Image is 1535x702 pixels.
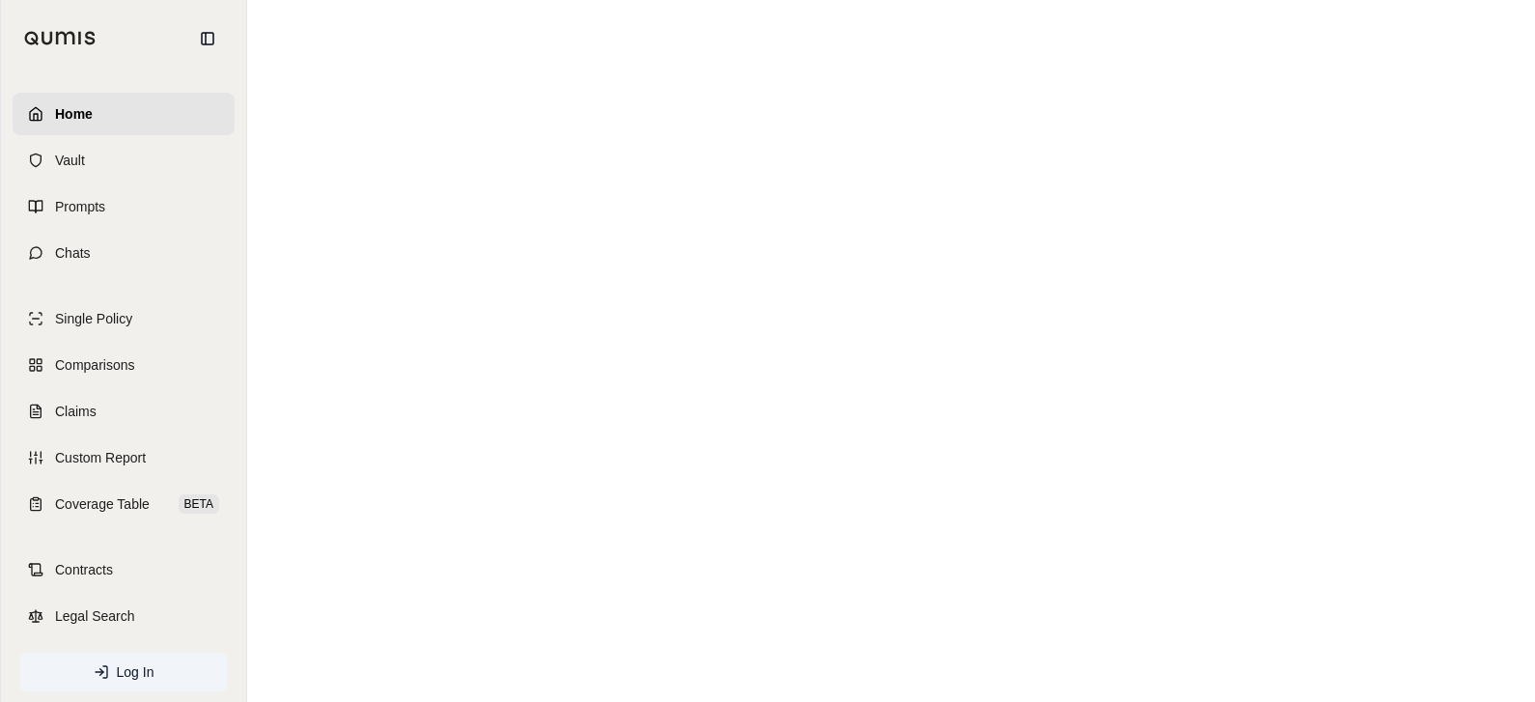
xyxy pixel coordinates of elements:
[13,232,235,274] a: Chats
[55,355,134,375] span: Comparisons
[55,402,97,421] span: Claims
[55,560,113,579] span: Contracts
[55,151,85,170] span: Vault
[13,595,235,637] a: Legal Search
[55,104,93,124] span: Home
[13,139,235,182] a: Vault
[13,436,235,479] a: Custom Report
[55,606,135,626] span: Legal Search
[55,448,146,467] span: Custom Report
[13,185,235,228] a: Prompts
[55,309,132,328] span: Single Policy
[13,344,235,386] a: Comparisons
[192,23,223,54] button: Collapse sidebar
[117,662,154,682] span: Log In
[13,297,235,340] a: Single Policy
[20,653,227,691] a: Log In
[24,31,97,45] img: Qumis Logo
[179,494,219,514] span: BETA
[55,243,91,263] span: Chats
[55,197,105,216] span: Prompts
[13,548,235,591] a: Contracts
[13,390,235,433] a: Claims
[13,93,235,135] a: Home
[55,494,150,514] span: Coverage Table
[13,483,235,525] a: Coverage TableBETA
